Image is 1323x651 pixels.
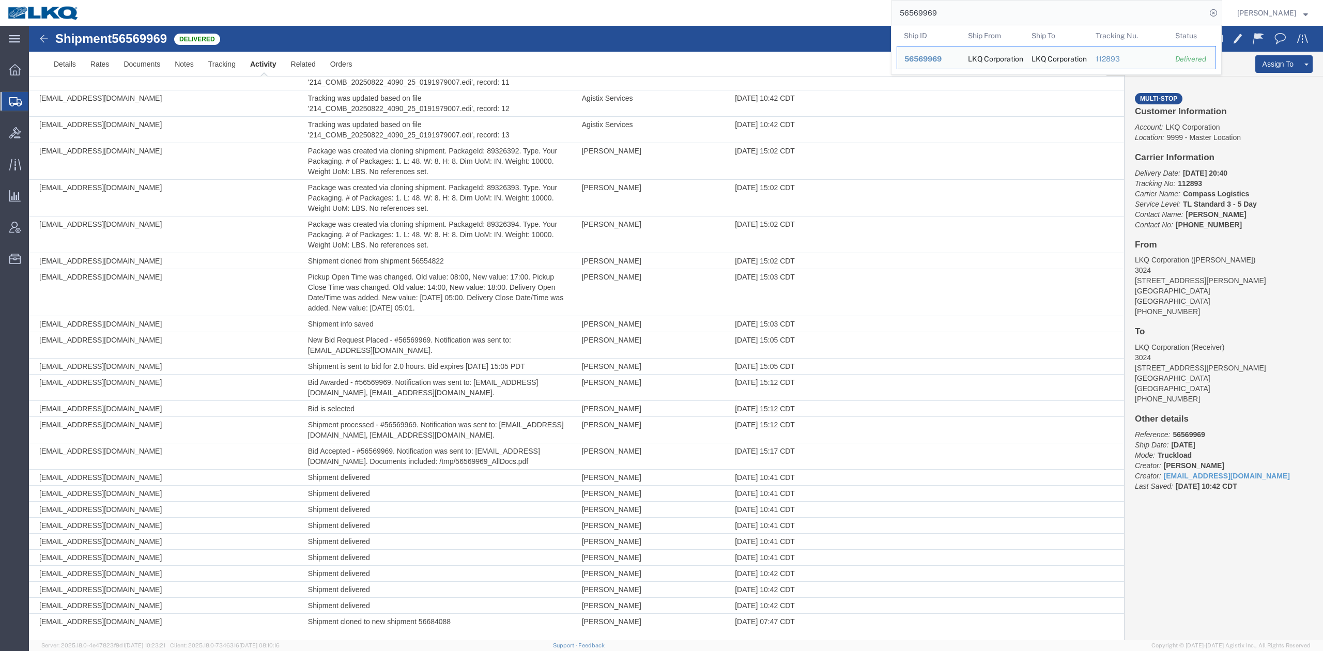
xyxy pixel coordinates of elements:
td: [DATE] 15:02 CDT [701,191,876,227]
td: Package was created via cloning shipment. PackageId: 89326392. Type. Your Packaging. # of Package... [274,117,548,154]
td: [DATE] 10:41 CDT [701,508,876,524]
td: [DATE] 15:03 CDT [701,290,876,306]
b: TL Standard 3 - 5 Day [1154,174,1228,182]
span: [EMAIL_ADDRESS][DOMAIN_NAME] [10,395,133,403]
div: 112893 [1096,54,1161,65]
td: [DATE] 10:41 CDT [701,476,876,492]
button: [PERSON_NAME] [1237,7,1309,19]
i: Contact No: [1106,195,1144,203]
td: [DATE] 10:41 CDT [701,524,876,540]
h4: Customer Information [1106,81,1284,91]
td: [PERSON_NAME] [548,444,701,460]
td: Agistix Services [548,91,701,117]
td: [PERSON_NAME] [548,117,701,154]
td: Package was created via cloning shipment. PackageId: 89326393. Type. Your Packaging. # of Package... [274,154,548,191]
a: Documents [87,26,139,51]
td: Tracking was updated based on file '214_COMB_20250822_4090_25_0191979007.edi', record: 12 [274,65,548,91]
td: [DATE] 10:42 CDT [701,572,876,588]
iframe: FS Legacy Container [29,26,1323,640]
td: [PERSON_NAME] [548,508,701,524]
td: [PERSON_NAME] [548,417,701,444]
td: [PERSON_NAME] [548,191,701,227]
i: Tracking No: [1106,153,1146,162]
i: Delivery Date: [1106,143,1151,151]
td: [DATE] 15:02 CDT [701,117,876,154]
td: Shipment processed - #56569969. Notification was sent to: [EMAIL_ADDRESS][DOMAIN_NAME], [EMAIL_AD... [274,391,548,417]
span: Matt Harvey [1237,7,1296,19]
th: Ship To [1024,25,1088,46]
span: [DATE] 10:23:21 [125,642,165,648]
th: Ship ID [897,25,961,46]
td: Shipment delivered [274,492,548,508]
div: 56569969 [904,54,953,65]
td: [DATE] 15:05 CDT [701,333,876,349]
td: [PERSON_NAME] [548,391,701,417]
span: [EMAIL_ADDRESS][DOMAIN_NAME] [10,421,133,429]
a: Related [255,26,294,51]
img: logo [7,5,80,21]
h4: To [1106,301,1284,311]
td: [DATE] 15:12 CDT [701,391,876,417]
td: [DATE] 15:17 CDT [701,417,876,444]
span: [EMAIL_ADDRESS][DOMAIN_NAME] [10,121,133,129]
i: Reference: [1106,405,1141,413]
td: [PERSON_NAME] [548,540,701,556]
span: [EMAIL_ADDRESS][DOMAIN_NAME] [10,379,133,387]
span: [EMAIL_ADDRESS][DOMAIN_NAME] [10,352,133,361]
td: Bid Awarded - #56569969. Notification was sent to: [EMAIL_ADDRESS][DOMAIN_NAME], [EMAIL_ADDRESS][... [274,349,548,375]
b: 56569969 [1144,405,1176,413]
p: 9999 - Master Location [1106,96,1284,117]
td: [PERSON_NAME] [548,290,701,306]
td: [PERSON_NAME] [548,227,701,243]
i: Creator: [1106,446,1132,454]
table: Search Results [897,25,1221,74]
td: Shipment cloned from shipment 56554822 [274,227,548,243]
h4: Carrier Information [1106,127,1284,137]
address: LKQ Corporation (Receiver) 3024 [STREET_ADDRESS][PERSON_NAME] [GEOGRAPHIC_DATA] [PHONE_NUMBER] [1106,316,1284,378]
span: [EMAIL_ADDRESS][DOMAIN_NAME] [10,68,133,76]
span: [EMAIL_ADDRESS][DOMAIN_NAME] [10,479,133,488]
td: [DATE] 15:03 CDT [701,243,876,290]
td: [DATE] 10:41 CDT [701,492,876,508]
td: Bid is selected [274,375,548,391]
span: [EMAIL_ADDRESS][DOMAIN_NAME] [10,294,133,302]
span: [EMAIL_ADDRESS][DOMAIN_NAME] [10,310,133,318]
i: Ship Date: [1106,415,1140,423]
a: Tracking [172,26,214,51]
td: [DATE] 07:47 CDT [701,588,876,604]
td: Shipment delivered [274,540,548,556]
td: Bid Accepted - #56569969. Notification was sent to: [EMAIL_ADDRESS][DOMAIN_NAME]. Documents inclu... [274,417,548,444]
span: [EMAIL_ADDRESS][DOMAIN_NAME] [10,544,133,552]
i: Mode: [1106,425,1126,433]
td: [PERSON_NAME] [548,349,701,375]
a: Activity [214,26,255,51]
button: Assign To [1226,29,1272,47]
td: [PERSON_NAME] [548,460,701,476]
td: Tracking was updated based on file '214_COMB_20250822_4090_25_0191979007.edi', record: 11 [274,38,548,65]
th: Ship From [961,25,1025,46]
span: [EMAIL_ADDRESS][DOMAIN_NAME] [10,528,133,536]
span: Multi-stop [1106,67,1153,79]
b: [DATE] [1142,415,1166,423]
td: [DATE] 10:42 CDT [701,540,876,556]
b: [PERSON_NAME] [1157,184,1217,193]
a: Multi-stop [1106,70,1153,78]
td: [PERSON_NAME] [548,492,701,508]
td: [PERSON_NAME] [548,524,701,540]
div: LKQ Corporation [968,47,1018,69]
span: [EMAIL_ADDRESS][DOMAIN_NAME] [10,158,133,166]
td: [PERSON_NAME] [548,333,701,349]
a: Rates [54,26,88,51]
b: Compass Logistics [1154,164,1220,172]
span: Client: 2025.18.0-7346316 [170,642,280,648]
td: [PERSON_NAME] [548,556,701,572]
b: [DATE] 20:40 [1154,143,1198,151]
td: [DATE] 15:02 CDT [701,154,876,191]
td: [DATE] 15:02 CDT [701,227,876,243]
span: LKQ Corporation [1136,97,1191,105]
b: Truckload [1129,425,1163,433]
